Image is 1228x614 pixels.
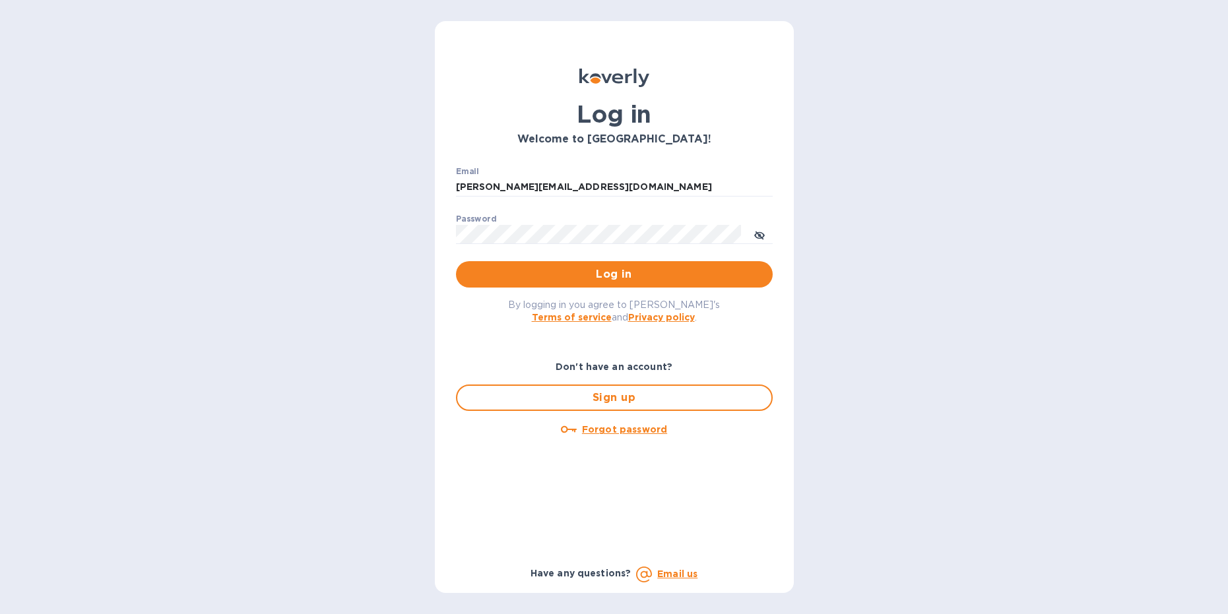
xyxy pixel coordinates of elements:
[456,177,773,197] input: Enter email address
[468,390,761,406] span: Sign up
[456,215,496,223] label: Password
[582,424,667,435] u: Forgot password
[746,221,773,247] button: toggle password visibility
[556,361,672,372] b: Don't have an account?
[467,266,762,282] span: Log in
[456,133,773,146] h3: Welcome to [GEOGRAPHIC_DATA]!
[456,168,479,175] label: Email
[508,299,720,322] span: By logging in you agree to [PERSON_NAME]'s and .
[531,568,631,578] b: Have any questions?
[456,384,773,411] button: Sign up
[532,312,612,322] a: Terms of service
[579,69,649,87] img: Koverly
[456,261,773,288] button: Log in
[628,312,695,322] a: Privacy policy
[456,100,773,128] h1: Log in
[657,568,697,579] a: Email us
